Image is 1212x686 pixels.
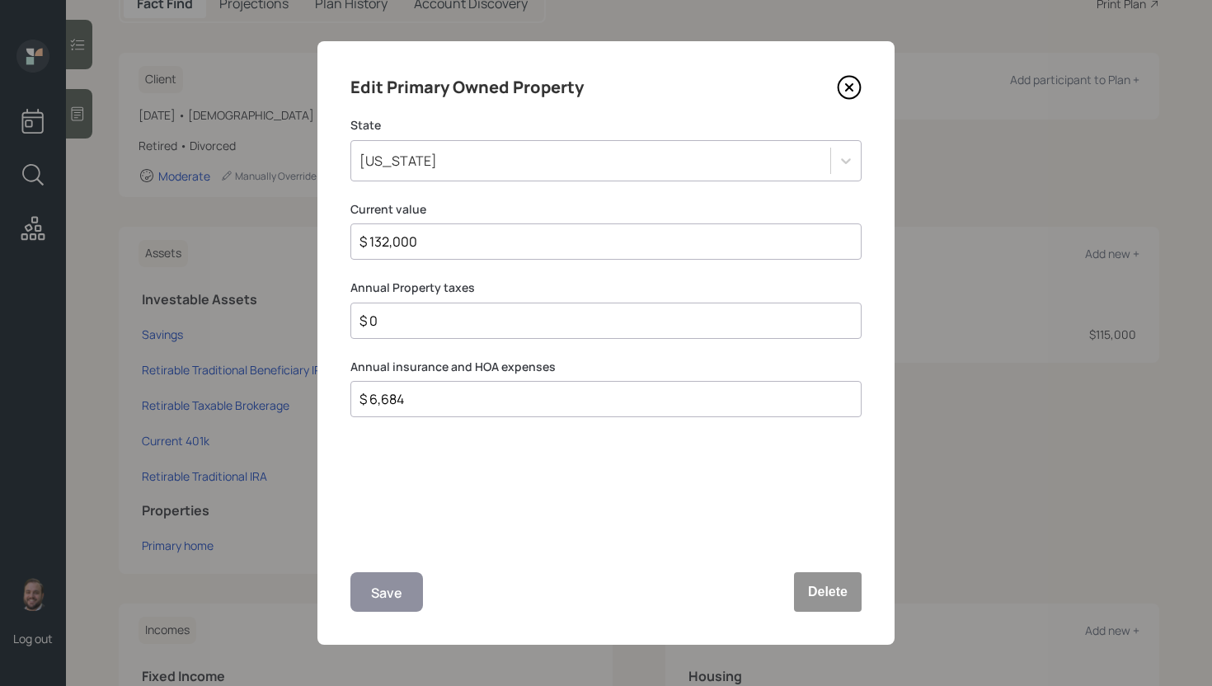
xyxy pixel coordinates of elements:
button: Delete [794,572,862,612]
label: Annual insurance and HOA expenses [350,359,862,375]
label: State [350,117,862,134]
button: Save [350,572,423,612]
div: Save [371,582,402,604]
div: [US_STATE] [359,152,437,170]
label: Current value [350,201,862,218]
label: Annual Property taxes [350,280,862,296]
h4: Edit Primary Owned Property [350,74,584,101]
